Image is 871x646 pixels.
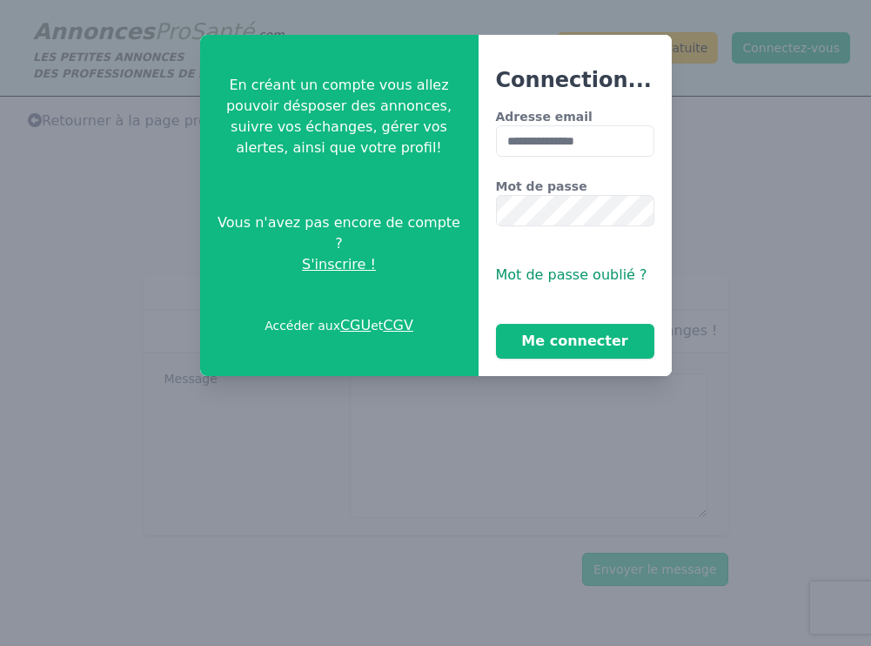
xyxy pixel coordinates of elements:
label: Adresse email [496,108,654,125]
label: Mot de passe [496,178,654,195]
a: CGV [383,317,413,333]
p: En créant un compte vous allez pouvoir désposer des annonces, suivre vos échanges, gérer vos aler... [214,75,465,158]
a: CGU [340,317,371,333]
p: Accéder aux et [265,315,413,336]
span: Mot de passe oublié ? [496,266,647,283]
span: Vous n'avez pas encore de compte ? [214,212,465,254]
button: Me connecter [496,324,654,359]
span: S'inscrire ! [302,254,376,275]
h3: Connection... [496,66,654,94]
